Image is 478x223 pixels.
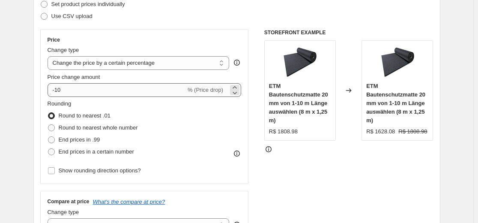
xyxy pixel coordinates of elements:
span: Show rounding direction options? [59,167,141,174]
span: Change type [48,47,79,53]
span: Price change amount [48,74,100,80]
h3: Price [48,36,60,43]
span: Rounding [48,100,72,107]
span: End prices in .99 [59,136,100,143]
span: ETM Bautenschutzmatte 20 mm von 1-10 m Länge auswählen (8 m x 1,25 m) [366,83,425,124]
div: R$ 1628.08 [366,127,395,136]
span: Round to nearest .01 [59,112,111,119]
button: What's the compare at price? [93,199,165,205]
strike: R$ 1808.98 [398,127,427,136]
span: ETM Bautenschutzmatte 20 mm von 1-10 m Länge auswählen (8 m x 1,25 m) [269,83,328,124]
span: Set product prices individually [51,1,125,7]
h3: Compare at price [48,198,90,205]
img: 81e3RjCBO1L_80x.jpg [380,45,415,79]
span: Change type [48,209,79,215]
span: % (Price drop) [188,87,223,93]
input: -15 [48,83,186,97]
div: R$ 1808.98 [269,127,298,136]
img: 81e3RjCBO1L_80x.jpg [283,45,317,79]
span: End prices in a certain number [59,148,134,155]
div: help [233,58,241,67]
span: Round to nearest whole number [59,124,138,131]
span: Use CSV upload [51,13,93,19]
h6: STOREFRONT EXAMPLE [264,29,433,36]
